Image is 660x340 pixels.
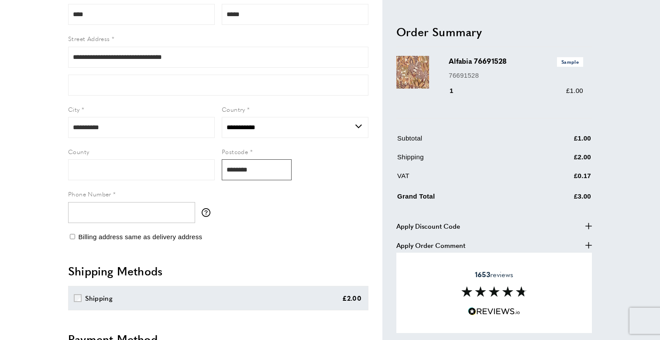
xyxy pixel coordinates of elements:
strong: 1653 [475,269,490,279]
p: 76691528 [449,70,583,80]
span: Phone Number [68,189,111,198]
div: £2.00 [342,293,362,303]
span: City [68,105,80,113]
span: Apply Discount Code [396,220,460,231]
td: £1.00 [531,133,591,150]
span: Postcode [222,147,248,156]
span: Apply Order Comment [396,240,465,250]
img: Reviews.io 5 stars [468,307,520,316]
td: Grand Total [397,189,530,208]
td: £3.00 [531,189,591,208]
td: Subtotal [397,133,530,150]
span: Billing address same as delivery address [78,233,202,240]
span: County [68,147,89,156]
img: Alfabia 76691528 [396,56,429,89]
img: Reviews section [461,286,527,297]
h3: Alfabia 76691528 [449,56,583,66]
td: Shipping [397,152,530,169]
span: £1.00 [566,87,583,94]
span: Country [222,105,245,113]
div: Shipping [85,293,113,303]
h2: Shipping Methods [68,263,368,279]
span: Sample [557,57,583,66]
div: 1 [449,86,466,96]
td: VAT [397,171,530,188]
td: £2.00 [531,152,591,169]
h2: Order Summary [396,24,592,39]
span: Street Address [68,34,110,43]
input: Billing address same as delivery address [70,234,75,239]
span: reviews [475,270,513,279]
button: More information [202,208,215,217]
td: £0.17 [531,171,591,188]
